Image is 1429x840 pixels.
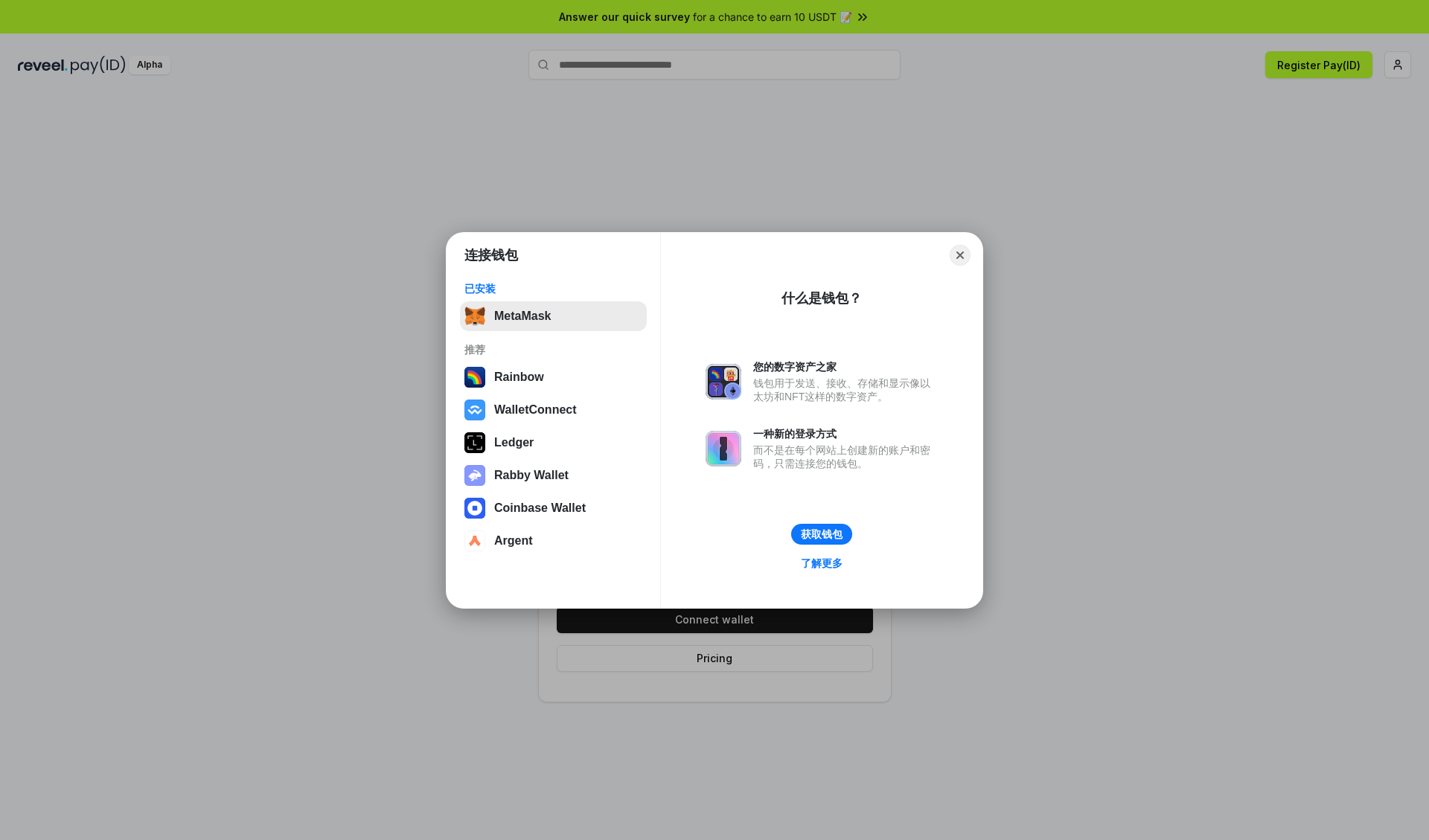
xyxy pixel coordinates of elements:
[464,282,642,295] div: 已安装
[460,362,647,392] button: Rainbow
[791,524,852,545] button: 获取钱包
[494,534,533,548] div: Argent
[464,498,485,519] img: svg+xml,%3Csvg%20width%3D%2228%22%20height%3D%2228%22%20viewBox%3D%220%200%2028%2028%22%20fill%3D...
[753,376,938,403] div: 钱包用于发送、接收、存储和显示像以太坊和NFT这样的数字资产。
[706,364,741,400] img: svg+xml,%3Csvg%20xmlns%3D%22http%3A%2F%2Fwww.w3.org%2F2000%2Fsvg%22%20fill%3D%22none%22%20viewBox...
[464,530,485,551] img: svg+xml,%3Csvg%20width%3D%2228%22%20height%3D%2228%22%20viewBox%3D%220%200%2028%2028%22%20fill%3D...
[792,554,851,573] a: 了解更多
[460,461,647,490] button: Rabby Wallet
[753,427,938,440] div: 一种新的登录方式
[464,343,642,356] div: 推荐
[460,526,647,556] button: Argent
[781,289,862,307] div: 什么是钱包？
[706,431,741,467] img: svg+xml,%3Csvg%20xmlns%3D%22http%3A%2F%2Fwww.w3.org%2F2000%2Fsvg%22%20fill%3D%22none%22%20viewBox...
[753,443,938,470] div: 而不是在每个网站上创建新的账户和密码，只需连接您的钱包。
[464,432,485,453] img: svg+xml,%3Csvg%20xmlns%3D%22http%3A%2F%2Fwww.w3.org%2F2000%2Fsvg%22%20width%3D%2228%22%20height%3...
[460,493,647,523] button: Coinbase Wallet
[464,465,485,486] img: svg+xml,%3Csvg%20xmlns%3D%22http%3A%2F%2Fwww.w3.org%2F2000%2Fsvg%22%20fill%3D%22none%22%20viewBox...
[460,428,647,458] button: Ledger
[494,310,551,323] div: MetaMask
[801,557,843,570] div: 了解更多
[950,245,971,266] button: Close
[801,528,843,541] div: 获取钱包
[494,501,586,515] div: Coinbase Wallet
[460,301,647,331] button: MetaMask
[464,306,485,327] img: svg+xml,%3Csvg%20fill%3D%22none%22%20height%3D%2233%22%20viewBox%3D%220%200%2035%2033%22%20width%...
[460,395,647,425] button: WalletConnect
[464,246,518,264] h1: 连接钱包
[464,400,485,420] img: svg+xml,%3Csvg%20width%3D%2228%22%20height%3D%2228%22%20viewBox%3D%220%200%2028%2028%22%20fill%3D...
[753,360,938,373] div: 您的数字资产之家
[494,403,577,417] div: WalletConnect
[494,469,569,482] div: Rabby Wallet
[494,371,544,384] div: Rainbow
[464,367,485,388] img: svg+xml,%3Csvg%20width%3D%22120%22%20height%3D%22120%22%20viewBox%3D%220%200%20120%20120%22%20fil...
[494,436,534,449] div: Ledger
